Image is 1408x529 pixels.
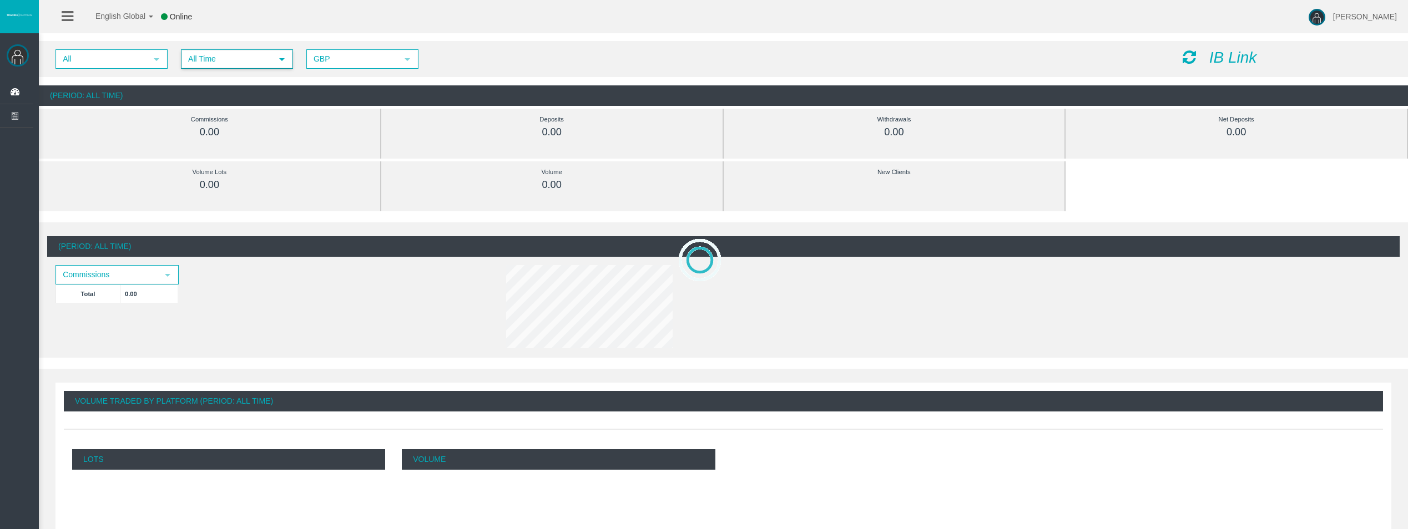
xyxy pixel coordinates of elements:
[406,126,698,139] div: 0.00
[57,266,158,283] span: Commissions
[39,85,1408,106] div: (Period: All Time)
[307,50,397,68] span: GBP
[1333,12,1397,21] span: [PERSON_NAME]
[57,50,147,68] span: All
[170,12,192,21] span: Online
[6,13,33,17] img: logo.svg
[749,166,1040,179] div: New Clients
[402,449,715,470] p: Volume
[749,126,1040,139] div: 0.00
[406,179,698,191] div: 0.00
[403,55,412,64] span: select
[182,50,272,68] span: All Time
[163,271,172,279] span: select
[47,236,1400,257] div: (Period: All Time)
[1091,113,1382,126] div: Net Deposits
[1309,9,1325,26] img: user-image
[64,166,355,179] div: Volume Lots
[56,284,120,303] td: Total
[64,179,355,191] div: 0.00
[81,12,145,21] span: English Global
[1091,126,1382,139] div: 0.00
[72,449,385,470] p: Lots
[120,284,178,303] td: 0.00
[64,113,355,126] div: Commissions
[64,391,1383,411] div: Volume Traded By Platform (Period: All Time)
[152,55,161,64] span: select
[1209,49,1257,66] i: IB Link
[1183,49,1196,65] i: Reload Dashboard
[64,126,355,139] div: 0.00
[277,55,286,64] span: select
[406,166,698,179] div: Volume
[749,113,1040,126] div: Withdrawals
[406,113,698,126] div: Deposits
